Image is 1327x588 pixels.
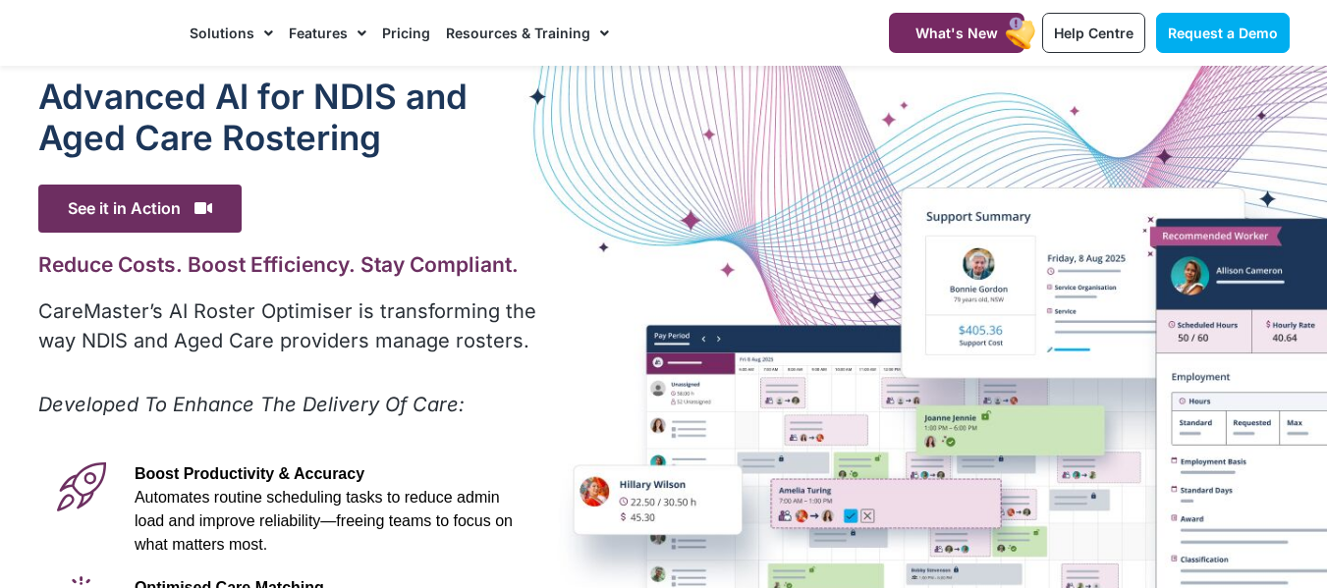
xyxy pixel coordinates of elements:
[135,489,513,553] span: Automates routine scheduling tasks to reduce admin load and improve reliability—freeing teams to ...
[1054,25,1133,41] span: Help Centre
[1156,13,1290,53] a: Request a Demo
[38,76,540,158] h1: Advanced Al for NDIS and Aged Care Rostering
[38,19,171,48] img: CareMaster Logo
[38,185,242,233] span: See it in Action
[38,393,465,416] em: Developed To Enhance The Delivery Of Care:
[38,252,540,277] h2: Reduce Costs. Boost Efficiency. Stay Compliant.
[135,465,364,482] span: Boost Productivity & Accuracy
[889,13,1024,53] a: What's New
[38,296,540,355] p: CareMaster’s AI Roster Optimiser is transforming the way NDIS and Aged Care providers manage rost...
[1168,25,1278,41] span: Request a Demo
[915,25,998,41] span: What's New
[1042,13,1145,53] a: Help Centre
